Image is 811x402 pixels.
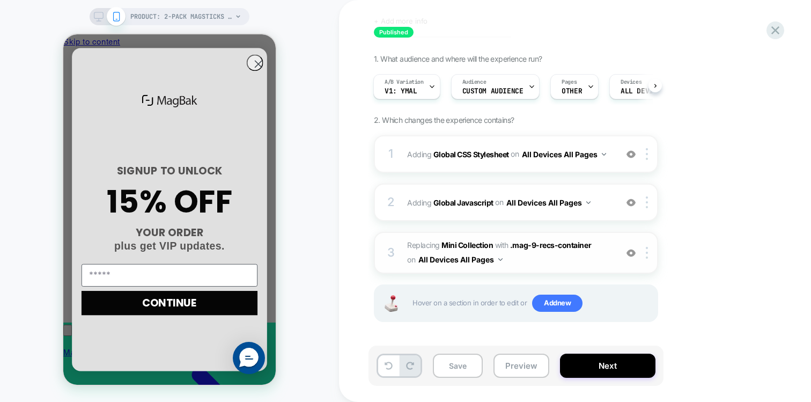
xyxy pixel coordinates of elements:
[646,247,648,259] img: close
[386,242,396,264] div: 3
[646,148,648,160] img: close
[169,308,202,340] div: Messenger Dummy Widget
[418,252,503,267] button: All Devices All Pages
[433,354,483,378] button: Save
[602,153,606,156] img: down arrow
[374,115,514,125] span: 2. Which changes the experience contains?
[374,54,542,63] span: 1. What audience and where will the experience run?
[626,198,636,207] img: crossed eye
[72,191,141,206] span: YOUR ORDER
[374,17,427,25] span: + Add more info
[562,87,582,95] span: OTHER
[621,78,642,86] span: Devices
[495,195,503,209] span: on
[511,147,519,160] span: on
[498,258,503,261] img: down arrow
[374,27,414,38] span: Published
[506,195,591,210] button: All Devices All Pages
[18,257,194,281] button: CONTINUE
[407,240,493,250] span: Replacing
[380,295,402,312] img: Joystick
[522,147,606,162] button: All Devices All Pages
[462,78,486,86] span: Audience
[562,78,577,86] span: Pages
[626,248,636,258] img: crossed eye
[412,295,652,312] span: Hover on a section in order to edit or
[462,87,524,95] span: Custom Audience
[441,240,493,250] b: Mini Collection
[54,129,159,144] span: SIGNUP TO UNLOCK
[510,240,591,250] span: .mag-9-recs-container
[183,20,200,37] button: Close dialog
[76,56,137,76] img: MagBak Popup Offer Logo
[646,196,648,208] img: close
[493,354,549,378] button: Preview
[560,354,655,378] button: Next
[18,230,194,252] input: Email
[407,253,415,266] span: on
[532,295,583,312] span: Add new
[130,8,232,25] span: PRODUCT: 2-Pack MagSticks [magstick]
[621,87,665,95] span: ALL DEVICES
[51,206,161,218] span: plus get VIP updates.
[626,150,636,159] img: crossed eye
[43,145,169,189] span: 15% OFF
[433,149,509,158] b: Global CSS Stylesheet
[386,143,396,165] div: 1
[385,87,417,95] span: v1: YMAL
[433,198,493,207] b: Global Javascript
[495,240,508,250] span: WITH
[407,147,611,162] span: Adding
[407,195,611,210] span: Adding
[586,201,591,204] img: down arrow
[386,192,396,213] div: 2
[385,78,424,86] span: A/B Variation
